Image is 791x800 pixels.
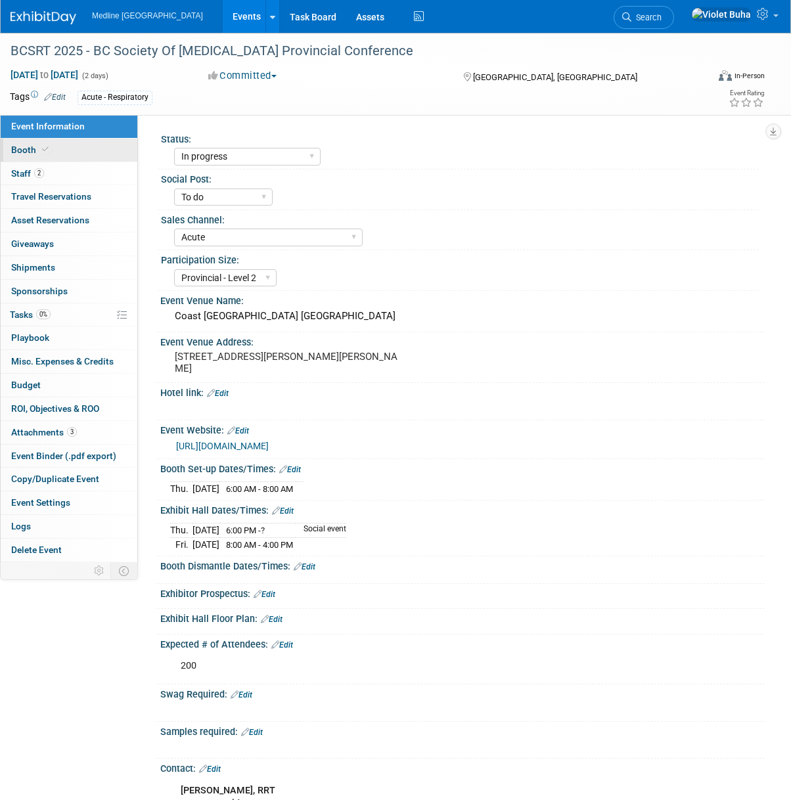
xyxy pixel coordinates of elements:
[36,309,51,319] span: 0%
[279,465,301,474] a: Edit
[160,420,765,437] div: Event Website:
[192,523,219,538] td: [DATE]
[1,445,137,468] a: Event Binder (.pdf export)
[11,356,114,367] span: Misc. Expenses & Credits
[1,421,137,444] a: Attachments3
[271,640,293,650] a: Edit
[1,350,137,373] a: Misc. Expenses & Credits
[11,380,41,390] span: Budget
[181,785,275,796] b: [PERSON_NAME], RRT
[1,162,137,185] a: Staff2
[1,115,137,138] a: Event Information
[10,69,79,81] span: [DATE] [DATE]
[1,185,137,208] a: Travel Reservations
[227,426,249,435] a: Edit
[160,759,765,776] div: Contact:
[161,210,759,227] div: Sales Channel:
[1,139,137,162] a: Booth
[11,286,68,296] span: Sponsorships
[160,722,765,739] div: Samples required:
[11,144,51,155] span: Booth
[199,765,221,774] a: Edit
[160,500,765,518] div: Exhibit Hall Dates/Times:
[161,169,759,186] div: Social Post:
[111,562,138,579] td: Toggle Event Tabs
[226,540,293,550] span: 8:00 AM - 4:00 PM
[6,39,700,63] div: BCSRT 2025 - BC Society Of [MEDICAL_DATA] Provincial Conference
[92,11,203,20] span: Medline [GEOGRAPHIC_DATA]
[1,233,137,256] a: Giveaways
[631,12,662,22] span: Search
[10,309,51,320] span: Tasks
[67,427,77,437] span: 3
[160,459,765,476] div: Booth Set-up Dates/Times:
[729,90,764,97] div: Event Rating
[38,70,51,80] span: to
[11,215,89,225] span: Asset Reservations
[171,653,644,679] div: 200
[11,474,99,484] span: Copy/Duplicate Event
[1,491,137,514] a: Event Settings
[170,537,192,551] td: Fri.
[204,69,282,83] button: Committed
[44,93,66,102] a: Edit
[261,615,282,624] a: Edit
[11,521,31,531] span: Logs
[160,634,765,652] div: Expected # of Attendees:
[1,256,137,279] a: Shipments
[160,609,765,626] div: Exhibit Hall Floor Plan:
[170,523,192,538] td: Thu.
[1,326,137,349] a: Playbook
[160,291,765,307] div: Event Venue Name:
[11,121,85,131] span: Event Information
[241,728,263,737] a: Edit
[161,129,759,146] div: Status:
[175,351,397,374] pre: [STREET_ADDRESS][PERSON_NAME][PERSON_NAME]
[192,537,219,551] td: [DATE]
[88,562,111,579] td: Personalize Event Tab Strip
[207,389,229,398] a: Edit
[1,280,137,303] a: Sponsorships
[231,690,252,700] a: Edit
[272,506,294,516] a: Edit
[719,70,732,81] img: Format-Inperson.png
[11,262,55,273] span: Shipments
[614,6,674,29] a: Search
[296,523,346,538] td: Social event
[160,556,765,573] div: Booth Dismantle Dates/Times:
[192,481,219,495] td: [DATE]
[1,374,137,397] a: Budget
[34,168,44,178] span: 2
[1,468,137,491] a: Copy/Duplicate Event
[10,90,66,105] td: Tags
[160,584,765,601] div: Exhibitor Prospectus:
[170,306,755,326] div: Coast [GEOGRAPHIC_DATA] [GEOGRAPHIC_DATA]
[11,332,49,343] span: Playbook
[1,539,137,562] a: Delete Event
[11,427,77,437] span: Attachments
[160,684,765,701] div: Swag Required:
[161,250,759,267] div: Participation Size:
[11,497,70,508] span: Event Settings
[656,68,765,88] div: Event Format
[294,562,315,571] a: Edit
[261,525,265,535] span: ?
[11,451,116,461] span: Event Binder (.pdf export)
[11,191,91,202] span: Travel Reservations
[226,484,293,494] span: 6:00 AM - 8:00 AM
[170,481,192,495] td: Thu.
[11,11,76,24] img: ExhibitDay
[1,515,137,538] a: Logs
[1,397,137,420] a: ROI, Objectives & ROO
[691,7,752,22] img: Violet Buha
[42,146,49,153] i: Booth reservation complete
[11,403,99,414] span: ROI, Objectives & ROO
[734,71,765,81] div: In-Person
[473,72,637,82] span: [GEOGRAPHIC_DATA], [GEOGRAPHIC_DATA]
[11,168,44,179] span: Staff
[1,303,137,326] a: Tasks0%
[11,544,62,555] span: Delete Event
[160,332,765,349] div: Event Venue Address:
[1,209,137,232] a: Asset Reservations
[11,238,54,249] span: Giveaways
